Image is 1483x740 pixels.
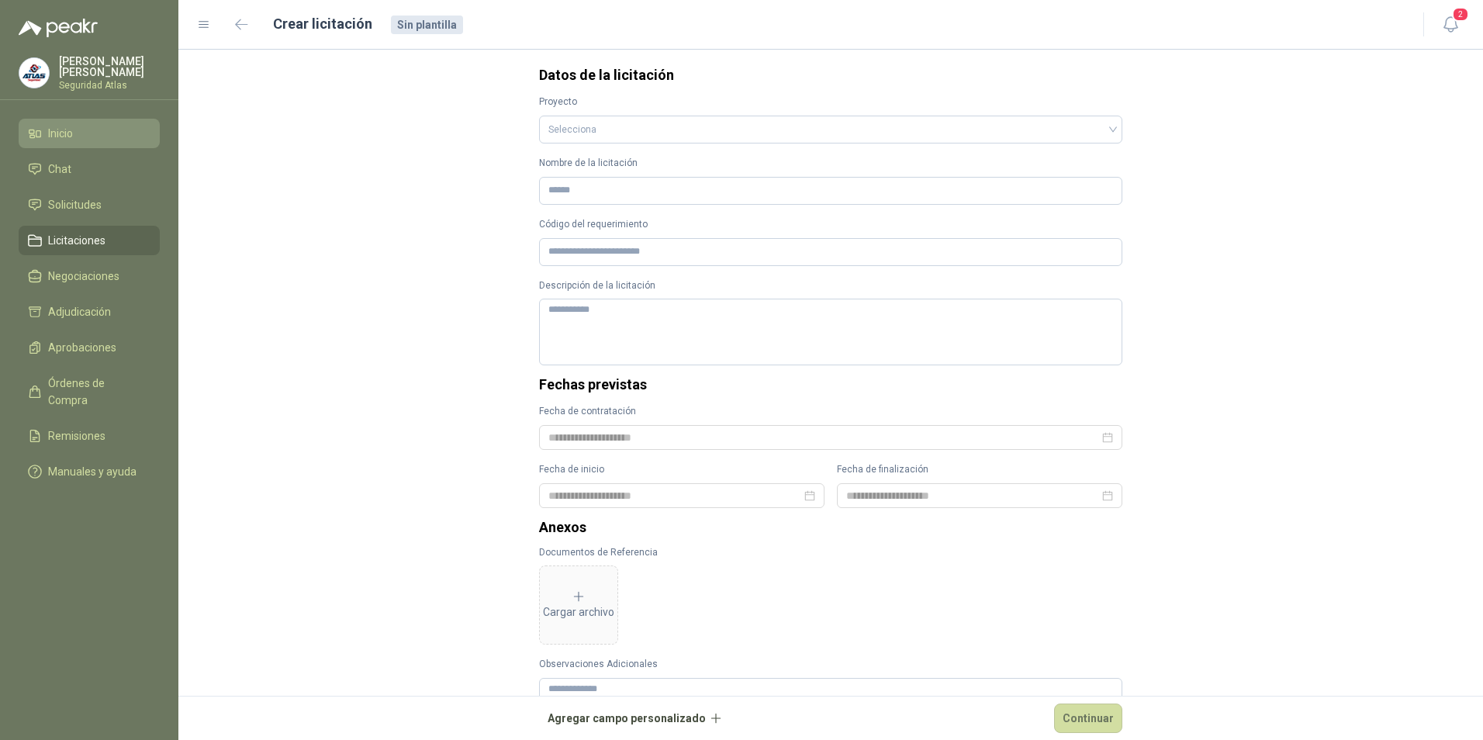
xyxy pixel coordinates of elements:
[19,19,98,37] img: Logo peakr
[1452,7,1469,22] span: 2
[543,590,614,621] div: Cargar archivo
[539,520,1122,534] h3: Anexos
[539,156,1122,171] label: Nombre de la licitación
[19,58,49,88] img: Company Logo
[48,463,137,480] span: Manuales y ayuda
[19,190,160,220] a: Solicitudes
[59,56,160,78] p: [PERSON_NAME] [PERSON_NAME]
[19,421,160,451] a: Remisiones
[539,462,824,477] label: Fecha de inicio
[273,13,372,35] h1: Crear licitación
[19,119,160,148] a: Inicio
[539,95,1122,109] label: Proyecto
[539,657,1122,672] label: Observaciones Adicionales
[19,261,160,291] a: Negociaciones
[539,68,1122,82] h3: Datos de la licitación
[539,704,731,735] button: Agregar campo personalizado
[48,196,102,213] span: Solicitudes
[539,278,1122,293] label: Descripción de la licitación
[48,339,116,356] span: Aprobaciones
[539,547,1122,558] p: Documentos de Referencia
[391,16,463,34] span: Sin plantilla
[539,378,1122,392] h3: Fechas previstas
[48,268,119,285] span: Negociaciones
[48,125,73,142] span: Inicio
[19,154,160,184] a: Chat
[48,232,105,249] span: Licitaciones
[539,404,1122,419] label: Fecha de contratación
[48,427,105,444] span: Remisiones
[539,217,1122,232] label: Código del requerimiento
[1436,11,1464,39] button: 2
[19,368,160,415] a: Órdenes de Compra
[19,333,160,362] a: Aprobaciones
[19,457,160,486] a: Manuales y ayuda
[48,303,111,320] span: Adjudicación
[48,161,71,178] span: Chat
[837,462,1122,477] label: Fecha de finalización
[19,297,160,327] a: Adjudicación
[48,375,145,409] span: Órdenes de Compra
[19,226,160,255] a: Licitaciones
[59,81,160,90] p: Seguridad Atlas
[1054,704,1122,733] button: Continuar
